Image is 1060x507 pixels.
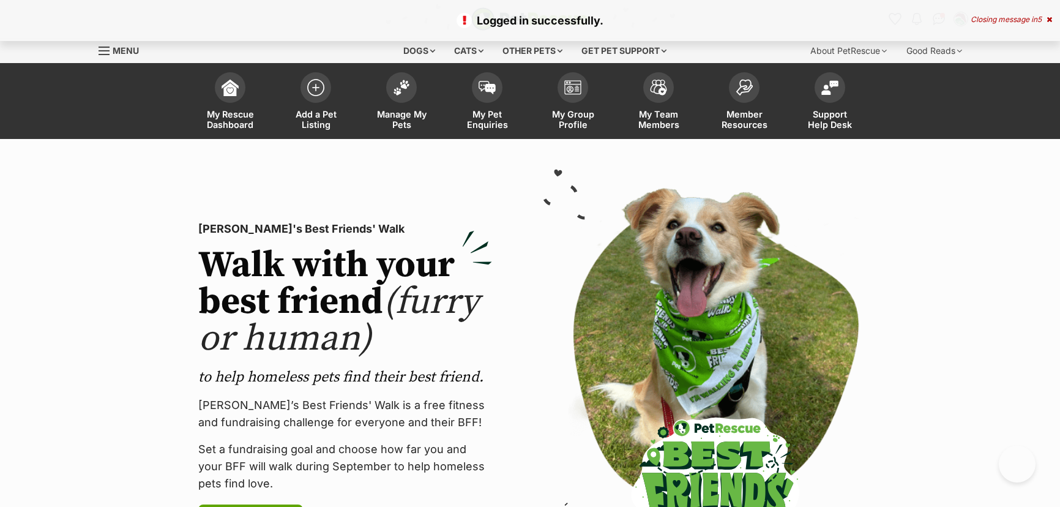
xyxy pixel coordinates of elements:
p: to help homeless pets find their best friend. [198,367,492,387]
img: group-profile-icon-3fa3cf56718a62981997c0bc7e787c4b2cf8bcc04b72c1350f741eb67cf2f40e.svg [564,80,581,95]
div: Good Reads [898,39,971,63]
a: Support Help Desk [787,66,873,139]
a: My Group Profile [530,66,616,139]
span: My Pet Enquiries [460,109,515,130]
span: Member Resources [717,109,772,130]
img: help-desk-icon-fdf02630f3aa405de69fd3d07c3f3aa587a6932b1a1747fa1d2bba05be0121f9.svg [821,80,838,95]
a: Menu [99,39,147,61]
a: Member Resources [701,66,787,139]
div: Other pets [494,39,571,63]
img: team-members-icon-5396bd8760b3fe7c0b43da4ab00e1e3bb1a5d9ba89233759b79545d2d3fc5d0d.svg [650,80,667,96]
span: Manage My Pets [374,109,429,130]
div: Get pet support [573,39,675,63]
img: pet-enquiries-icon-7e3ad2cf08bfb03b45e93fb7055b45f3efa6380592205ae92323e6603595dc1f.svg [479,81,496,94]
p: [PERSON_NAME]’s Best Friends' Walk is a free fitness and fundraising challenge for everyone and t... [198,397,492,431]
a: Manage My Pets [359,66,444,139]
img: dashboard-icon-eb2f2d2d3e046f16d808141f083e7271f6b2e854fb5c12c21221c1fb7104beca.svg [222,79,239,96]
img: member-resources-icon-8e73f808a243e03378d46382f2149f9095a855e16c252ad45f914b54edf8863c.svg [736,79,753,96]
a: My Team Members [616,66,701,139]
div: Dogs [395,39,444,63]
span: My Rescue Dashboard [203,109,258,130]
span: My Team Members [631,109,686,130]
span: (furry or human) [198,279,479,362]
img: manage-my-pets-icon-02211641906a0b7f246fdf0571729dbe1e7629f14944591b6c1af311fb30b64b.svg [393,80,410,96]
div: Cats [446,39,492,63]
a: My Pet Enquiries [444,66,530,139]
div: About PetRescue [802,39,895,63]
p: [PERSON_NAME]'s Best Friends' Walk [198,220,492,238]
iframe: Help Scout Beacon - Open [999,446,1036,483]
img: add-pet-listing-icon-0afa8454b4691262ce3f59096e99ab1cd57d4a30225e0717b998d2c9b9846f56.svg [307,79,324,96]
a: Add a Pet Listing [273,66,359,139]
span: My Group Profile [545,109,600,130]
p: Set a fundraising goal and choose how far you and your BFF will walk during September to help hom... [198,441,492,492]
h2: Walk with your best friend [198,247,492,358]
span: Menu [113,45,139,56]
span: Add a Pet Listing [288,109,343,130]
a: My Rescue Dashboard [187,66,273,139]
span: Support Help Desk [802,109,857,130]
